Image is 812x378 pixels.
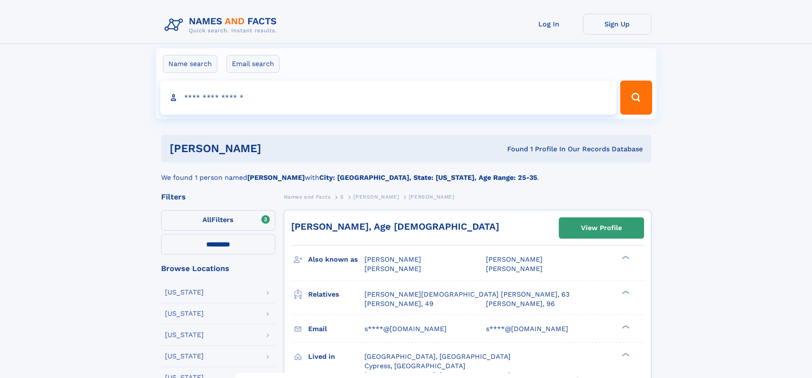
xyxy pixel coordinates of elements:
[291,221,499,232] a: [PERSON_NAME], Age [DEMOGRAPHIC_DATA]
[515,14,583,35] a: Log In
[163,55,217,73] label: Name search
[340,194,344,200] span: S
[620,255,630,260] div: ❯
[161,14,284,37] img: Logo Names and Facts
[226,55,280,73] label: Email search
[486,255,543,263] span: [PERSON_NAME]
[247,173,305,182] b: [PERSON_NAME]
[165,289,204,296] div: [US_STATE]
[170,143,384,154] h1: [PERSON_NAME]
[620,289,630,295] div: ❯
[364,299,433,309] a: [PERSON_NAME], 49
[364,290,569,299] a: [PERSON_NAME][DEMOGRAPHIC_DATA] [PERSON_NAME], 63
[583,14,651,35] a: Sign Up
[308,287,364,302] h3: Relatives
[409,194,454,200] span: [PERSON_NAME]
[353,194,399,200] span: [PERSON_NAME]
[308,349,364,364] h3: Lived in
[308,322,364,336] h3: Email
[486,265,543,273] span: [PERSON_NAME]
[620,81,652,115] button: Search Button
[202,216,211,224] span: All
[284,191,331,202] a: Names and Facts
[384,144,643,154] div: Found 1 Profile In Our Records Database
[161,265,275,272] div: Browse Locations
[620,352,630,357] div: ❯
[161,162,651,183] div: We found 1 person named with .
[620,324,630,329] div: ❯
[160,81,617,115] input: search input
[165,332,204,338] div: [US_STATE]
[308,252,364,267] h3: Also known as
[486,299,555,309] a: [PERSON_NAME], 96
[165,353,204,360] div: [US_STATE]
[364,352,511,361] span: [GEOGRAPHIC_DATA], [GEOGRAPHIC_DATA]
[161,210,275,231] label: Filters
[364,255,421,263] span: [PERSON_NAME]
[319,173,537,182] b: City: [GEOGRAPHIC_DATA], State: [US_STATE], Age Range: 25-35
[353,191,399,202] a: [PERSON_NAME]
[161,193,275,201] div: Filters
[581,218,622,238] div: View Profile
[559,218,644,238] a: View Profile
[364,362,465,370] span: Cypress, [GEOGRAPHIC_DATA]
[165,310,204,317] div: [US_STATE]
[364,265,421,273] span: [PERSON_NAME]
[340,191,344,202] a: S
